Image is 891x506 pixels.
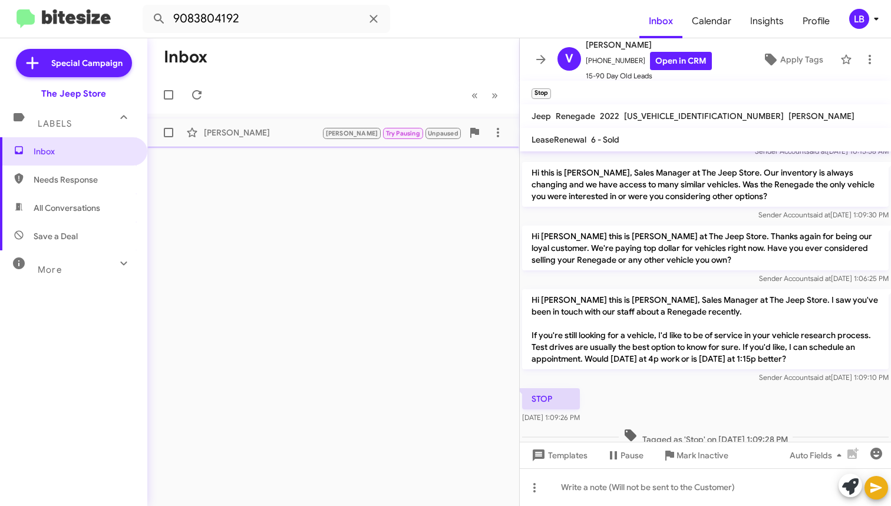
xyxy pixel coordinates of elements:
span: Special Campaign [51,57,123,69]
span: Save a Deal [34,230,78,242]
span: said at [810,210,830,219]
span: 6 - Sold [591,134,619,145]
span: 2022 [600,111,619,121]
span: Tagged as 'Stop' on [DATE] 1:09:28 PM [619,428,793,445]
span: [PERSON_NAME] [326,130,378,137]
a: Profile [793,4,839,38]
small: Stop [532,88,551,99]
span: Mark Inactive [676,445,728,466]
span: Renegade [556,111,595,121]
span: Jeep [532,111,551,121]
button: Previous [464,83,485,107]
nav: Page navigation example [465,83,505,107]
a: Special Campaign [16,49,132,77]
span: Sender Account [DATE] 1:09:10 PM [759,373,889,382]
input: Search [143,5,390,33]
span: Try Pausing [386,130,420,137]
span: 15-90 Day Old Leads [586,70,712,82]
span: All Conversations [34,202,100,214]
span: Pause [621,445,643,466]
div: Inbound Call [322,125,463,140]
button: LB [839,9,878,29]
span: [US_VEHICLE_IDENTIFICATION_NUMBER] [624,111,784,121]
span: [DATE] 1:09:26 PM [522,413,580,422]
p: Hi [PERSON_NAME] this is [PERSON_NAME] at The Jeep Store. Thanks again for being our loyal custom... [522,226,889,270]
button: Apply Tags [750,49,834,70]
a: Inbox [639,4,682,38]
span: said at [810,373,831,382]
span: Sender Account [DATE] 1:06:25 PM [759,274,889,283]
span: said at [810,274,831,283]
span: Auto Fields [790,445,846,466]
span: [PERSON_NAME] [788,111,854,121]
div: The Jeep Store [41,88,106,100]
span: Templates [529,445,588,466]
span: » [491,88,498,102]
button: Mark Inactive [653,445,738,466]
span: Labels [38,118,72,129]
button: Auto Fields [780,445,856,466]
button: Pause [597,445,653,466]
div: [PERSON_NAME] [204,127,322,138]
span: « [471,88,478,102]
span: More [38,264,62,275]
p: STOP [522,388,580,409]
span: Unpaused [428,130,458,137]
span: Sender Account [DATE] 1:09:30 PM [758,210,889,219]
a: Insights [741,4,793,38]
span: LeaseRenewal [532,134,586,145]
span: Apply Tags [780,49,823,70]
span: V [565,49,573,68]
span: Needs Response [34,174,134,186]
span: Inbox [34,145,134,157]
button: Templates [520,445,597,466]
p: Hi [PERSON_NAME] this is [PERSON_NAME], Sales Manager at The Jeep Store. I saw you've been in tou... [522,289,889,369]
a: Calendar [682,4,741,38]
a: Open in CRM [650,52,712,70]
h1: Inbox [164,48,207,67]
button: Next [484,83,505,107]
p: Hi this is [PERSON_NAME], Sales Manager at The Jeep Store. Our inventory is always changing and w... [522,162,889,207]
span: [PERSON_NAME] [586,38,712,52]
span: [PHONE_NUMBER] [586,52,712,70]
div: LB [849,9,869,29]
